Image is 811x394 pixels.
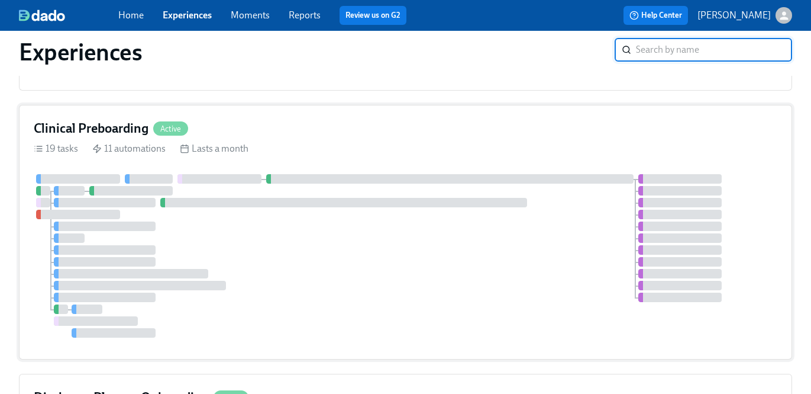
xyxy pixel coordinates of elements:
h4: Clinical Preboarding [34,120,148,137]
h1: Experiences [19,38,143,66]
input: Search by name [636,38,792,62]
button: Help Center [623,6,688,25]
a: dado [19,9,118,21]
div: 19 tasks [34,142,78,155]
span: Active [153,124,188,133]
div: Lasts a month [180,142,248,155]
a: Reports [289,9,321,21]
img: dado [19,9,65,21]
a: Moments [231,9,270,21]
a: Review us on G2 [345,9,400,21]
button: [PERSON_NAME] [697,7,792,24]
button: Review us on G2 [340,6,406,25]
p: [PERSON_NAME] [697,9,771,22]
a: Experiences [163,9,212,21]
span: Help Center [629,9,682,21]
div: 11 automations [92,142,166,155]
a: Clinical PreboardingActive19 tasks 11 automations Lasts a month [19,105,792,360]
a: Home [118,9,144,21]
